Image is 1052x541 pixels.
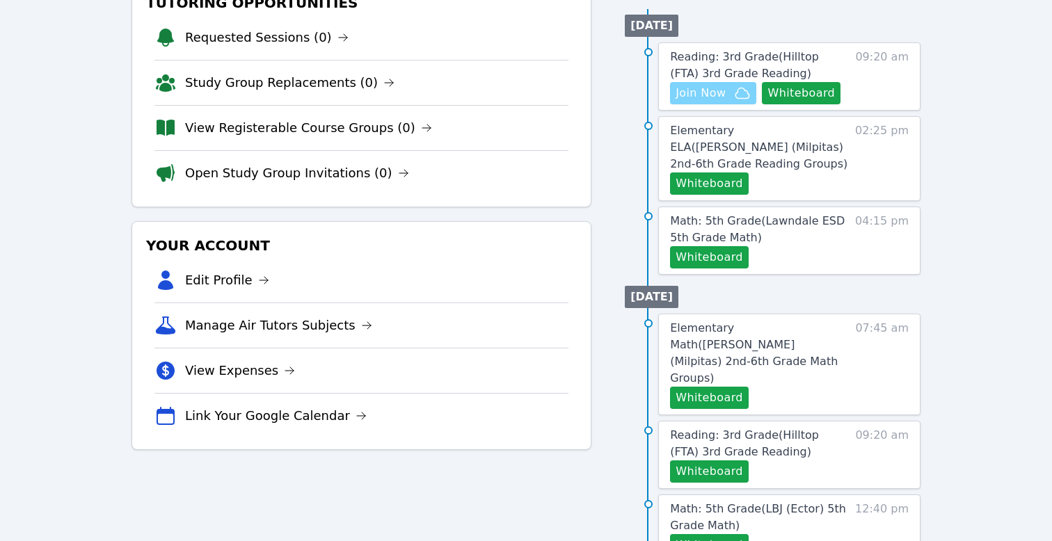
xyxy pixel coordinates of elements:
span: 02:25 pm [855,122,909,195]
span: Elementary Math ( [PERSON_NAME] (Milpitas) 2nd-6th Grade Math Groups ) [670,321,838,385]
a: Elementary ELA([PERSON_NAME] (Milpitas) 2nd-6th Grade Reading Groups) [670,122,849,172]
button: Whiteboard [670,172,749,195]
span: Reading: 3rd Grade ( Hilltop (FTA) 3rd Grade Reading ) [670,50,819,80]
button: Join Now [670,82,756,104]
a: Requested Sessions (0) [185,28,349,47]
span: Math: 5th Grade ( Lawndale ESD 5th Grade Math ) [670,214,845,244]
h3: Your Account [143,233,580,258]
a: Math: 5th Grade(LBJ (Ector) 5th Grade Math) [670,501,849,534]
a: Edit Profile [185,270,269,290]
span: 09:20 am [855,427,909,483]
a: Elementary Math([PERSON_NAME] (Milpitas) 2nd-6th Grade Math Groups) [670,320,849,387]
span: Elementary ELA ( [PERSON_NAME] (Milpitas) 2nd-6th Grade Reading Groups ) [670,124,847,170]
button: Whiteboard [670,246,749,268]
span: 04:15 pm [855,213,909,268]
a: Link Your Google Calendar [185,406,367,426]
a: Manage Air Tutors Subjects [185,316,372,335]
a: Reading: 3rd Grade(Hilltop (FTA) 3rd Grade Reading) [670,49,849,82]
li: [DATE] [625,15,678,37]
span: 07:45 am [855,320,909,409]
a: Reading: 3rd Grade(Hilltop (FTA) 3rd Grade Reading) [670,427,849,460]
a: View Registerable Course Groups (0) [185,118,432,138]
li: [DATE] [625,286,678,308]
a: Study Group Replacements (0) [185,73,394,92]
span: Reading: 3rd Grade ( Hilltop (FTA) 3rd Grade Reading ) [670,428,819,458]
button: Whiteboard [762,82,840,104]
a: Open Study Group Invitations (0) [185,163,409,183]
span: Join Now [676,85,726,102]
button: Whiteboard [670,460,749,483]
a: View Expenses [185,361,295,380]
button: Whiteboard [670,387,749,409]
a: Math: 5th Grade(Lawndale ESD 5th Grade Math) [670,213,849,246]
span: Math: 5th Grade ( LBJ (Ector) 5th Grade Math ) [670,502,846,532]
span: 09:20 am [855,49,909,104]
